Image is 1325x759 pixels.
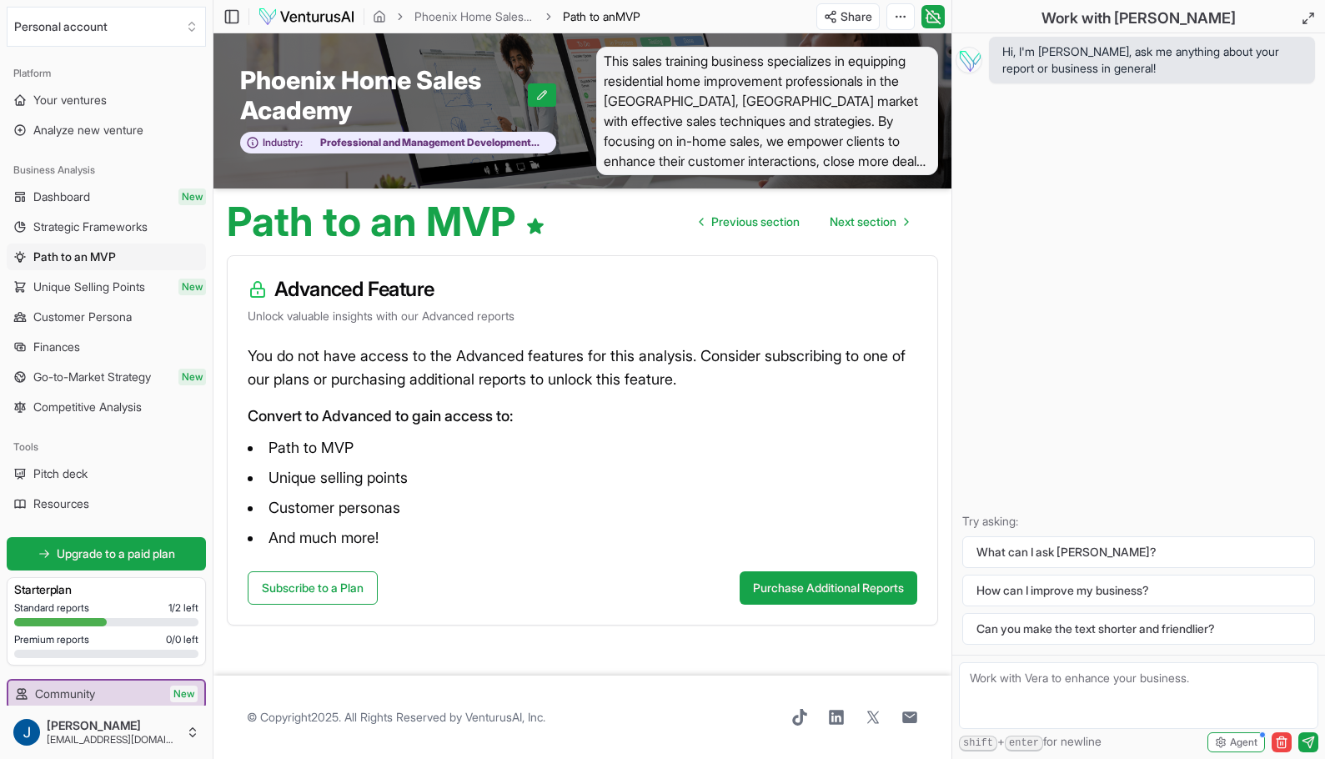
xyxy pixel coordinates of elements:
kbd: shift [959,736,997,751]
img: logo [258,7,355,27]
a: Resources [7,490,206,517]
span: 1 / 2 left [168,601,198,615]
h3: Advanced Feature [248,276,917,303]
span: Previous section [711,214,800,230]
span: Path to anMVP [563,8,640,25]
span: Share [841,8,872,25]
span: Customer Persona [33,309,132,325]
a: DashboardNew [7,183,206,210]
button: [PERSON_NAME][EMAIL_ADDRESS][DOMAIN_NAME] [7,712,206,752]
a: Strategic Frameworks [7,214,206,240]
span: Strategic Frameworks [33,219,148,235]
span: Unique Selling Points [33,279,145,295]
img: ACg8ocKghFQSOHHAOSPVv1l9Fz6sdLMahW-u0xSNt301GP0mkmtfPA=s96-c [13,719,40,746]
span: Upgrade to a paid plan [57,545,175,562]
h2: Work with [PERSON_NAME] [1041,7,1236,30]
span: Phoenix Home Sales Academy [240,65,528,125]
span: Pitch deck [33,465,88,482]
button: How can I improve my business? [962,575,1315,606]
button: Select an organization [7,7,206,47]
a: Unique Selling PointsNew [7,274,206,300]
button: Industry:Professional and Management Development Training [240,132,556,154]
a: Competitive Analysis [7,394,206,420]
span: Professional and Management Development Training [303,136,547,149]
span: [PERSON_NAME] [47,718,179,733]
span: [EMAIL_ADDRESS][DOMAIN_NAME] [47,733,179,746]
span: Dashboard [33,188,90,205]
span: Next section [830,214,896,230]
img: Vera [956,47,982,73]
span: Standard reports [14,601,89,615]
p: Unlock valuable insights with our Advanced reports [248,308,917,324]
button: What can I ask [PERSON_NAME]? [962,536,1315,568]
p: You do not have access to the Advanced features for this analysis. Consider subscribing to one of... [248,344,917,391]
span: New [170,686,198,702]
a: Phoenix Home Sales Academy [414,8,535,25]
nav: pagination [686,205,921,239]
span: New [178,279,206,295]
span: Hi, I'm [PERSON_NAME], ask me anything about your report or business in general! [1002,43,1302,77]
nav: breadcrumb [373,8,640,25]
span: Competitive Analysis [33,399,142,415]
a: Go to next page [816,205,921,239]
li: Customer personas [248,495,917,521]
a: Go-to-Market StrategyNew [7,364,206,390]
div: Business Analysis [7,157,206,183]
div: Platform [7,60,206,87]
a: VenturusAI, Inc [465,710,543,724]
div: Tools [7,434,206,460]
button: Purchase Additional Reports [740,571,917,605]
a: Your ventures [7,87,206,113]
span: Your ventures [33,92,107,108]
a: CommunityNew [8,681,204,707]
li: Unique selling points [248,465,917,491]
span: This sales training business specializes in equipping residential home improvement professionals ... [596,47,939,175]
li: Path to MVP [248,435,917,461]
span: Analyze new venture [33,122,143,138]
a: Finances [7,334,206,360]
span: New [178,188,206,205]
h1: Path to an MVP [227,202,545,242]
button: Share [816,3,880,30]
a: Pitch deck [7,460,206,487]
button: Agent [1207,732,1265,752]
span: Path to an [563,9,615,23]
a: Analyze new venture [7,117,206,143]
a: Subscribe to a Plan [248,571,378,605]
kbd: enter [1005,736,1043,751]
span: Finances [33,339,80,355]
p: Try asking: [962,513,1315,530]
h3: Starter plan [14,581,198,598]
a: Path to an MVP [7,244,206,270]
button: Can you make the text shorter and friendlier? [962,613,1315,645]
li: And much more! [248,525,917,551]
span: Premium reports [14,633,89,646]
a: Go to previous page [686,205,813,239]
span: New [178,369,206,385]
a: Upgrade to a paid plan [7,537,206,571]
span: 0 / 0 left [166,633,198,646]
a: Customer Persona [7,304,206,330]
span: © Copyright 2025 . All Rights Reserved by . [247,709,545,726]
span: Industry: [263,136,303,149]
span: Resources [33,495,89,512]
p: Convert to Advanced to gain access to: [248,405,917,428]
span: Path to an MVP [33,249,116,265]
span: Community [35,686,95,702]
span: + for newline [959,733,1102,751]
span: Go-to-Market Strategy [33,369,151,385]
span: Agent [1230,736,1257,749]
